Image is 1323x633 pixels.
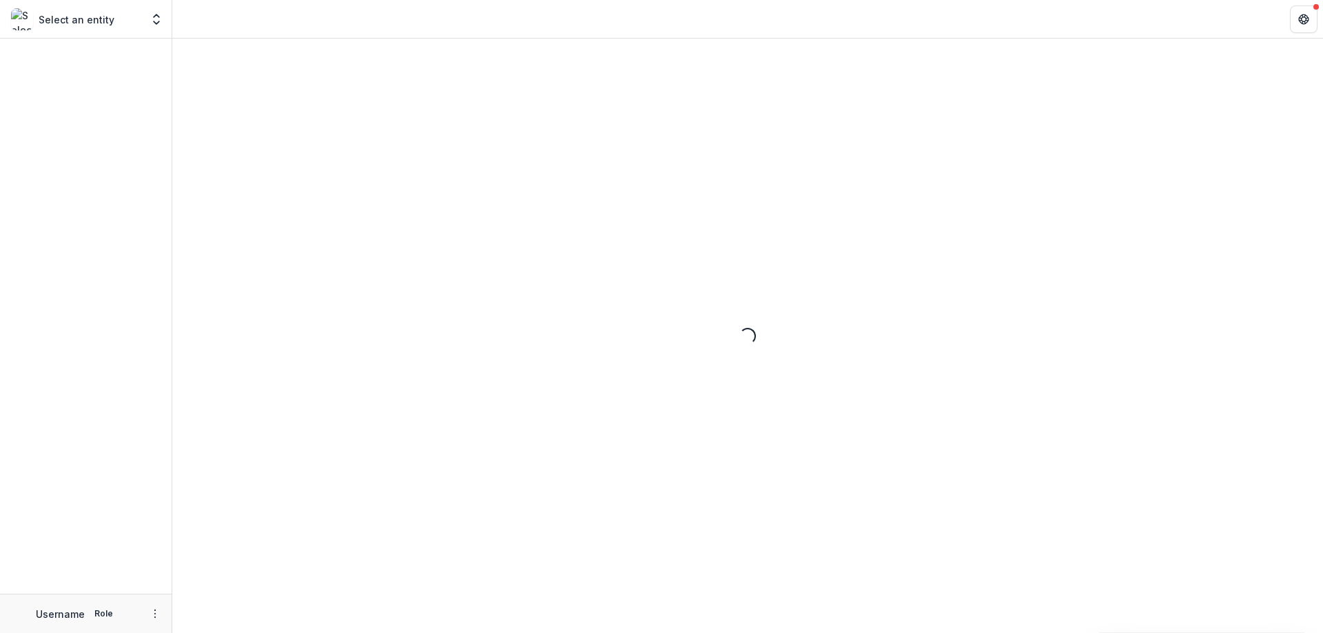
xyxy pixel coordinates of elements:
p: Username [36,607,85,621]
button: More [147,605,163,622]
img: Select an entity [11,8,33,30]
button: Open entity switcher [147,6,166,33]
button: Get Help [1290,6,1317,33]
p: Select an entity [39,12,114,27]
p: Role [90,608,117,620]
